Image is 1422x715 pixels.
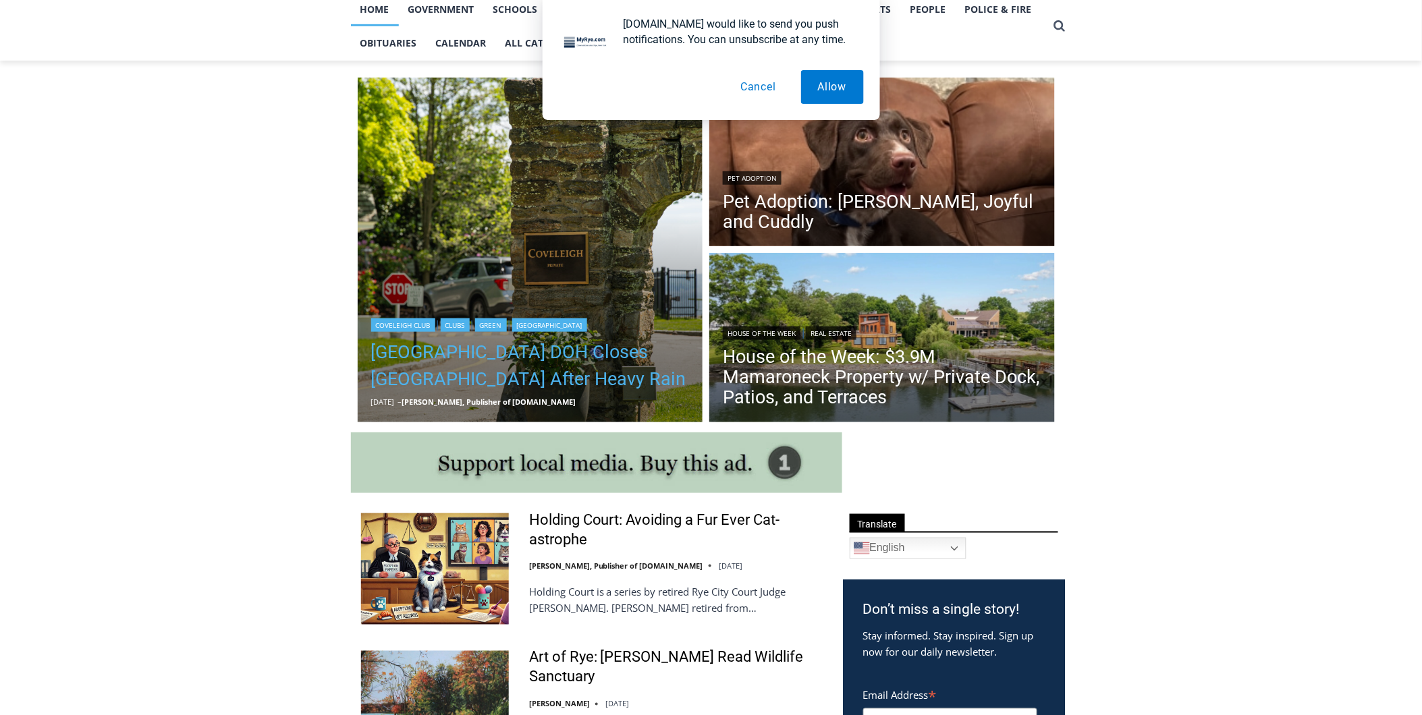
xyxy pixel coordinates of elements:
a: Coveleigh Club [371,318,435,332]
a: Pet Adoption [723,171,782,185]
time: [DATE] [719,561,743,571]
a: Clubs [441,318,470,332]
button: Cancel [723,70,793,104]
div: "I learned about the history of a place I’d honestly never considered even as a resident of [GEOG... [341,1,638,131]
p: Stay informed. Stay inspired. Sign up now for our daily newsletter. [863,628,1045,660]
span: – [398,397,402,407]
a: House of the Week [723,326,800,340]
img: support local media, buy this ad [351,432,842,493]
img: 1160 Greacen Point Road, Mamaroneck [709,253,1055,426]
button: Allow [801,70,864,104]
a: Book [PERSON_NAME]'s Good Humor for Your Event [401,4,487,61]
a: [PERSON_NAME], Publisher of [DOMAIN_NAME] [529,561,703,571]
h3: Don’t miss a single story! [863,600,1045,621]
a: [PERSON_NAME] [529,699,590,709]
div: Located at [STREET_ADDRESS][PERSON_NAME] [139,84,198,161]
time: [DATE] [371,397,395,407]
a: Read More House of the Week: $3.9M Mamaroneck Property w/ Private Dock, Patios, and Terraces [709,253,1055,426]
h4: Book [PERSON_NAME]'s Good Humor for Your Event [411,14,470,52]
a: Green [475,318,507,332]
img: notification icon [559,16,613,70]
a: Pet Adoption: [PERSON_NAME], Joyful and Cuddly [723,192,1041,232]
a: Read More Westchester County DOH Closes Coveleigh Club Beach After Heavy Rain [358,78,703,423]
a: [PERSON_NAME], Publisher of [DOMAIN_NAME] [402,397,576,407]
img: (PHOTO: Coveleigh Club, at 459 Stuyvesant Avenue in Rye. Credit: Justin Gray.) [358,78,703,423]
span: Open Tues. - Sun. [PHONE_NUMBER] [4,139,132,190]
span: Translate [850,514,905,532]
a: Art of Rye: [PERSON_NAME] Read Wildlife Sanctuary [529,648,825,687]
a: Open Tues. - Sun. [PHONE_NUMBER] [1,136,136,168]
div: | | | [371,316,690,332]
a: Holding Court: Avoiding a Fur Ever Cat-astrophe [529,511,825,549]
img: en [854,540,870,556]
a: [GEOGRAPHIC_DATA] [512,318,587,332]
a: English [850,538,966,559]
p: Holding Court is a series by retired Rye City Court Judge [PERSON_NAME]. [PERSON_NAME] retired from… [529,583,825,616]
img: Holding Court: Avoiding a Fur Ever Cat-astrophe [361,513,509,624]
div: [DOMAIN_NAME] would like to send you push notifications. You can unsubscribe at any time. [613,16,864,47]
a: Intern @ [DOMAIN_NAME] [325,131,654,168]
div: | [723,324,1041,340]
label: Email Address [863,682,1037,706]
span: Intern @ [DOMAIN_NAME] [353,134,626,165]
time: [DATE] [606,699,630,709]
a: House of the Week: $3.9M Mamaroneck Property w/ Private Dock, Patios, and Terraces [723,347,1041,407]
a: Real Estate [806,326,856,340]
div: No Generators on Trucks so No Noise or Pollution [88,24,333,37]
a: [GEOGRAPHIC_DATA] DOH Closes [GEOGRAPHIC_DATA] After Heavy Rain [371,339,690,393]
